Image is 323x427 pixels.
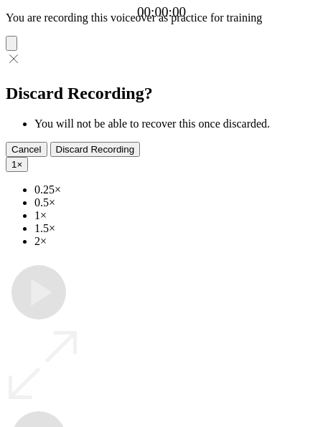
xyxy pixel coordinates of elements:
li: 0.5× [34,196,317,209]
li: 2× [34,235,317,248]
h2: Discard Recording? [6,84,317,103]
li: 1.5× [34,222,317,235]
p: You are recording this voiceover as practice for training [6,11,317,24]
button: Discard Recording [50,142,141,157]
span: 1 [11,159,17,170]
button: Cancel [6,142,47,157]
li: You will not be able to recover this once discarded. [34,117,317,130]
button: 1× [6,157,28,172]
li: 1× [34,209,317,222]
a: 00:00:00 [137,4,186,20]
li: 0.25× [34,183,317,196]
